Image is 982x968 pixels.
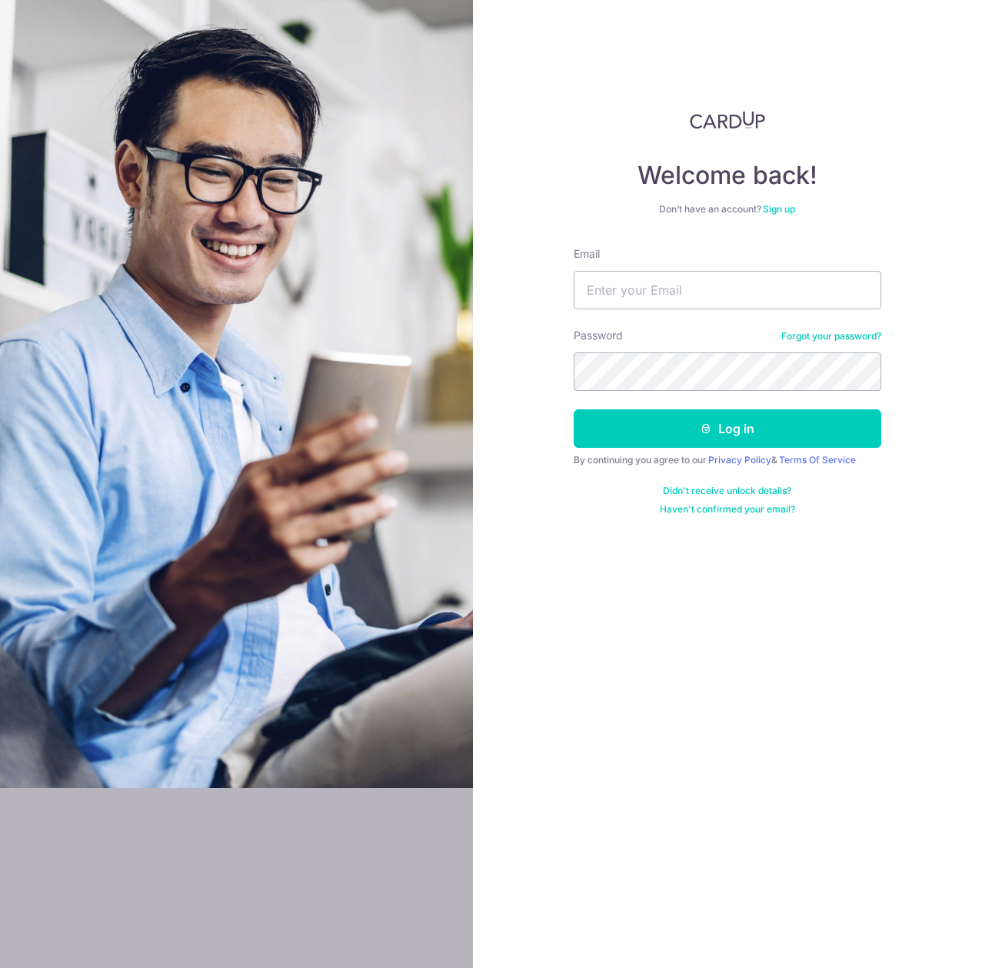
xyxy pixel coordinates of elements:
[574,246,600,262] label: Email
[690,111,765,129] img: CardUp Logo
[574,328,623,343] label: Password
[779,454,856,466] a: Terms Of Service
[574,271,881,309] input: Enter your Email
[574,454,881,466] div: By continuing you agree to our &
[574,409,881,448] button: Log in
[763,203,795,215] a: Sign up
[708,454,771,466] a: Privacy Policy
[660,503,795,516] a: Haven't confirmed your email?
[781,330,881,342] a: Forgot your password?
[574,203,881,215] div: Don’t have an account?
[663,485,791,497] a: Didn't receive unlock details?
[574,160,881,191] h4: Welcome back!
